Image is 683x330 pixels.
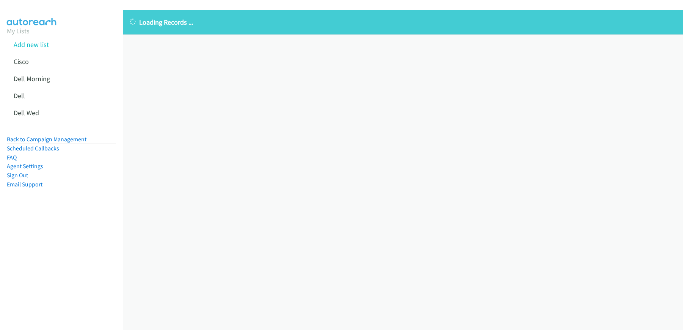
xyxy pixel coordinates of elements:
[7,172,28,179] a: Sign Out
[14,40,49,49] a: Add new list
[7,154,17,161] a: FAQ
[7,27,30,35] a: My Lists
[14,91,25,100] a: Dell
[7,136,86,143] a: Back to Campaign Management
[14,108,39,117] a: Dell Wed
[7,181,42,188] a: Email Support
[7,145,59,152] a: Scheduled Callbacks
[7,163,43,170] a: Agent Settings
[130,17,676,27] p: Loading Records ...
[14,74,50,83] a: Dell Morning
[14,57,29,66] a: Cisco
